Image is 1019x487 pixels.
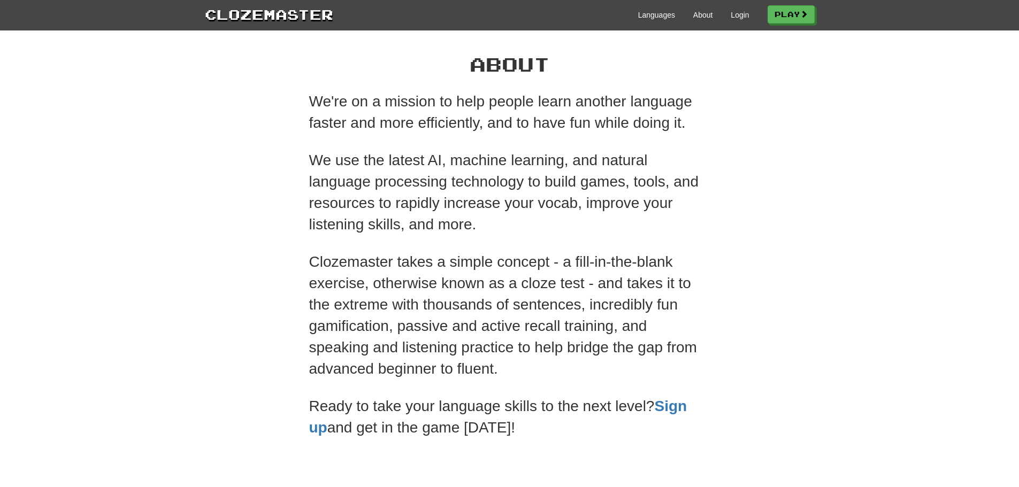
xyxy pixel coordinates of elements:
p: We use the latest AI, machine learning, and natural language processing technology to build games... [309,150,710,235]
a: Sign up [309,398,687,436]
p: Ready to take your language skills to the next level? and get in the game [DATE]! [309,396,710,438]
a: Clozemaster [205,4,333,24]
p: We're on a mission to help people learn another language faster and more efficiently, and to have... [309,91,710,134]
h1: About [309,53,710,75]
a: Login [731,10,749,20]
a: Languages [638,10,675,20]
a: Play [768,5,815,24]
a: About [693,10,713,20]
p: Clozemaster takes a simple concept - a fill-in-the-blank exercise, otherwise known as a cloze tes... [309,251,710,380]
